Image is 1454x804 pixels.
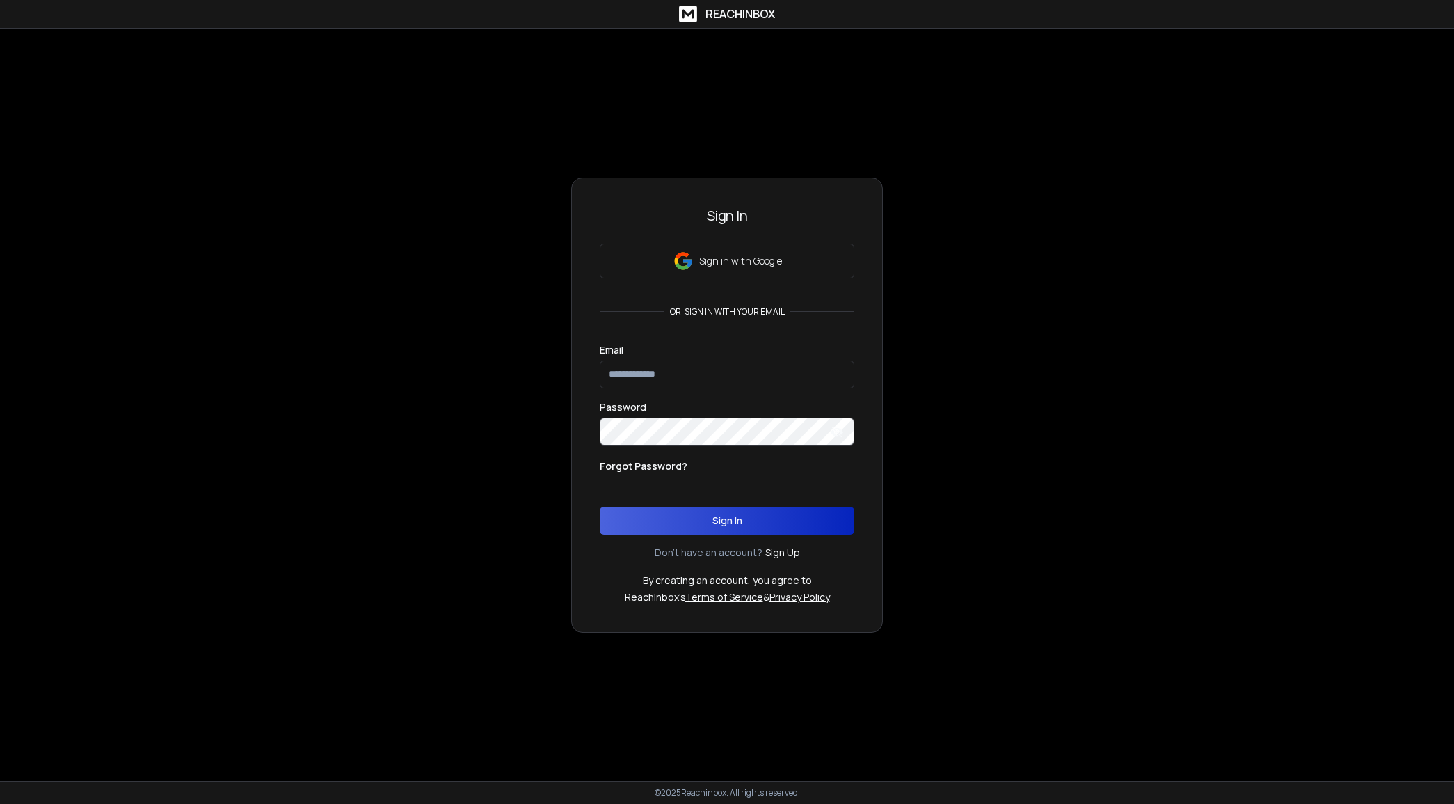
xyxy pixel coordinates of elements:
[600,402,646,412] label: Password
[685,590,763,604] a: Terms of Service
[655,546,762,560] p: Don't have an account?
[600,507,854,535] button: Sign In
[699,254,782,268] p: Sign in with Google
[765,546,800,560] a: Sign Up
[769,590,830,604] a: Privacy Policy
[655,787,800,798] p: © 2025 Reachinbox. All rights reserved.
[679,6,775,22] a: ReachInbox
[664,306,790,317] p: or, sign in with your email
[643,574,812,588] p: By creating an account, you agree to
[625,590,830,604] p: ReachInbox's &
[600,206,854,226] h3: Sign In
[600,459,687,473] p: Forgot Password?
[600,244,854,278] button: Sign in with Google
[600,345,623,355] label: Email
[705,6,775,22] h1: ReachInbox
